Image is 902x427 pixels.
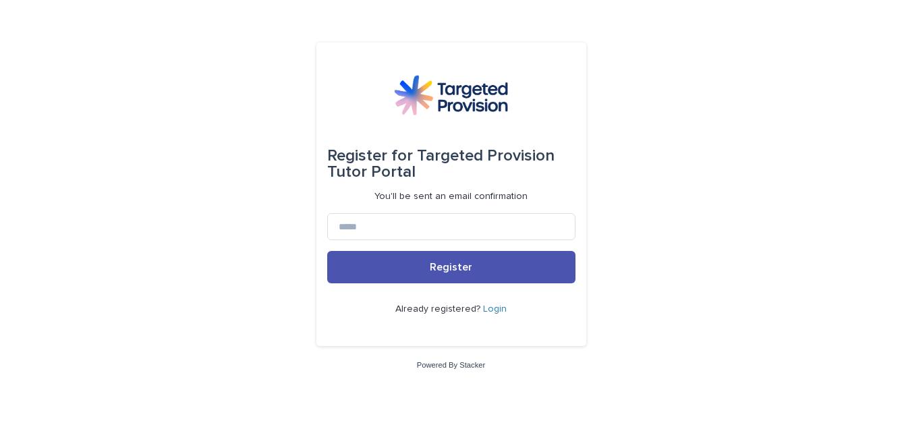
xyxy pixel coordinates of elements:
[395,304,483,314] span: Already registered?
[327,251,575,283] button: Register
[374,191,528,202] p: You'll be sent an email confirmation
[394,75,507,115] img: M5nRWzHhSzIhMunXDL62
[417,361,485,369] a: Powered By Stacker
[430,262,472,273] span: Register
[327,148,413,164] span: Register for
[327,137,575,191] div: Targeted Provision Tutor Portal
[483,304,507,314] a: Login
